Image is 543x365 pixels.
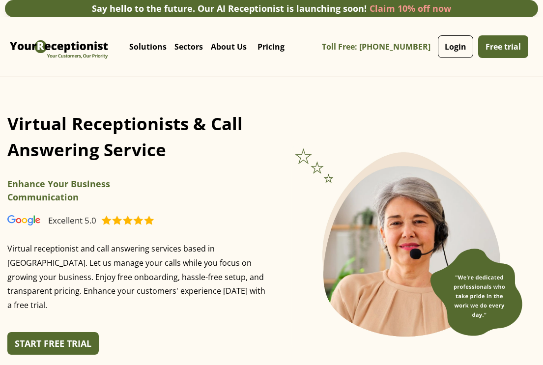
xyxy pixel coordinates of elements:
[125,27,171,66] div: Solutions
[211,42,247,52] p: About Us
[7,172,166,209] div: carousel
[322,36,435,58] a: Toll Free: [PHONE_NUMBER]
[438,35,473,58] a: Login
[7,232,272,322] p: Virtual receptionist and call answering services based in [GEOGRAPHIC_DATA]. Let us manage your c...
[291,145,536,348] div: 1 of 1
[7,25,111,69] a: home
[251,32,291,61] a: Pricing
[207,27,251,66] div: About Us
[129,42,167,52] p: Solutions
[174,42,203,52] p: Sectors
[92,2,367,15] div: Say hello to the future. Our AI Receptionist is launching soon!
[7,172,166,209] div: 2 of 6
[171,27,207,66] div: Sectors
[48,214,96,227] div: Excellent 5.0
[291,145,536,348] div: carousel
[7,215,40,226] img: Virtual Receptionist - Answering Service - Call and Live Chat Receptionist - Virtual Receptionist...
[101,214,154,227] img: Virtual Receptionist - Answering Service - Call and Live Chat Receptionist - Virtual Receptionist...
[7,101,272,172] h1: Virtual Receptionists & Call Answering Service
[478,35,528,58] a: Free trial
[7,25,111,69] img: Virtual Receptionist - Answering Service - Call and Live Chat Receptionist - Virtual Receptionist...
[370,2,451,14] a: Claim 10% off now
[291,145,524,348] img: Virtual Receptionist, Call Answering Service for legal and medical offices. Lawyer Virtual Recept...
[7,177,166,204] h2: Enhance Your business Communication
[7,332,99,355] a: START FREE TRIAL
